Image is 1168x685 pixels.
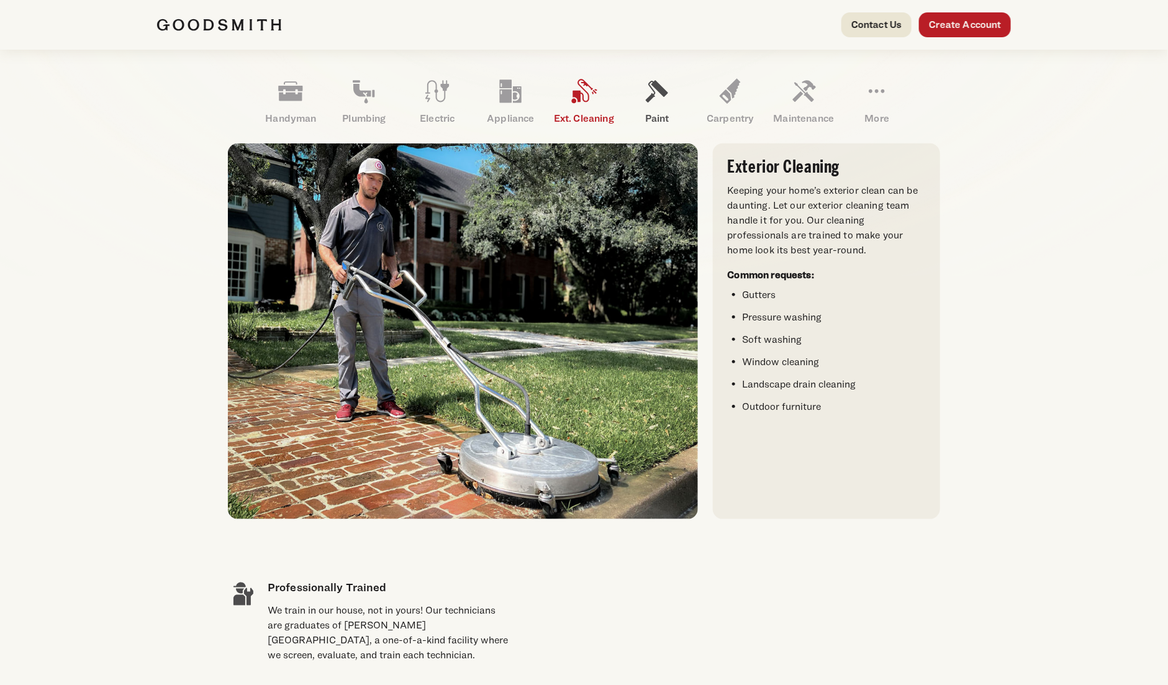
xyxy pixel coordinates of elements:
a: Ext. Cleaning [547,69,620,134]
li: Pressure washing [743,310,925,325]
strong: Common requests: [728,269,815,281]
p: Ext. Cleaning [547,111,620,126]
a: Paint [620,69,694,134]
a: Maintenance [767,69,840,134]
a: More [840,69,913,134]
p: Carpentry [694,111,767,126]
div: We train in our house, not in yours! Our technicians are graduates of [PERSON_NAME][GEOGRAPHIC_DA... [268,603,510,663]
h4: Professionally Trained [268,579,510,596]
img: Goodsmith [157,19,281,31]
a: Create Account [919,12,1011,37]
p: Electric [401,111,474,126]
p: Maintenance [767,111,840,126]
a: Contact Us [841,12,912,37]
a: Carpentry [694,69,767,134]
img: A person using a flat surface cleaner on a brick driveway in front of a house. [228,143,697,519]
li: Gutters [743,288,925,302]
li: Window cleaning [743,355,925,370]
a: Handyman [254,69,327,134]
li: Soft washing [743,332,925,347]
p: Keeping your home’s exterior clean can be daunting. Let our exterior cleaning team handle it for ... [728,183,925,258]
li: Landscape drain cleaning [743,377,925,392]
a: Plumbing [327,69,401,134]
a: Electric [401,69,474,134]
p: Handyman [254,111,327,126]
p: Paint [620,111,694,126]
p: More [840,111,913,126]
a: Appliance [474,69,547,134]
p: Appliance [474,111,547,126]
h3: Exterior Cleaning [728,158,925,176]
p: Plumbing [327,111,401,126]
li: Outdoor furniture [743,399,925,414]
